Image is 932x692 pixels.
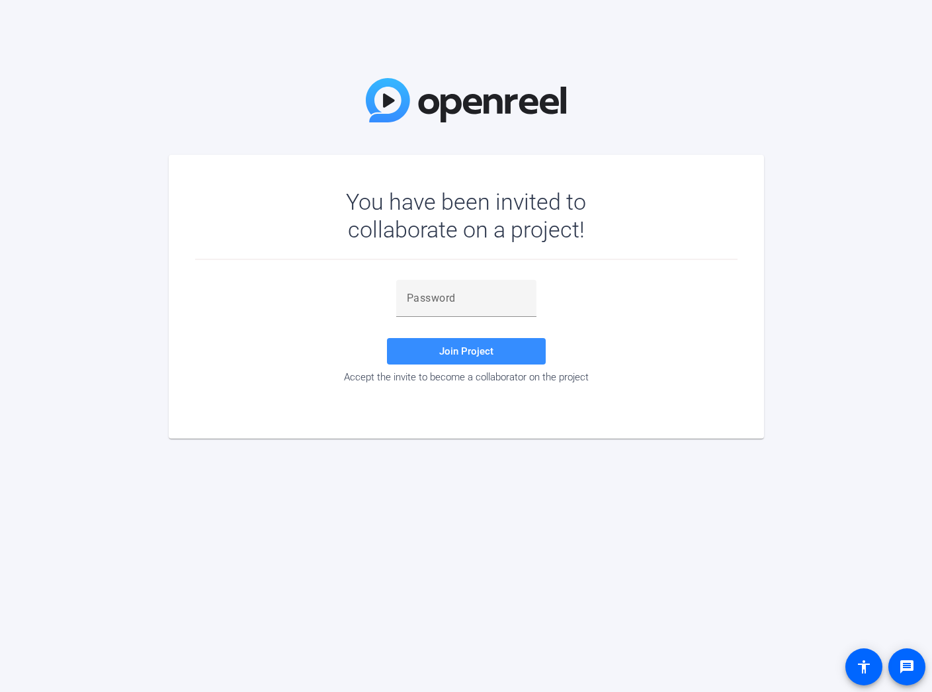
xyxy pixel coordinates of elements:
div: You have been invited to collaborate on a project! [308,188,624,243]
mat-icon: message [899,659,915,675]
span: Join Project [439,345,493,357]
div: Accept the invite to become a collaborator on the project [195,371,738,383]
mat-icon: accessibility [856,659,872,675]
input: Password [407,290,526,306]
button: Join Project [387,338,546,365]
img: OpenReel Logo [366,78,567,122]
